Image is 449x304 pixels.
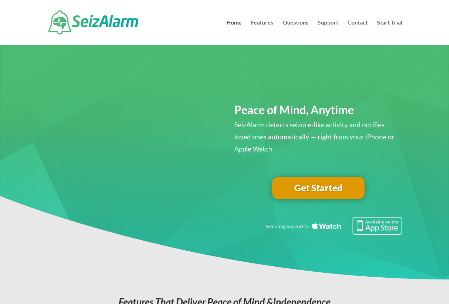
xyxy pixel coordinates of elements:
[377,20,402,45] a: Start Trial
[272,177,365,199] a: Get Started
[264,228,402,236] a: Featuring seizure detection support for the Apple Watch
[226,20,242,45] a: Home
[347,20,368,45] a: Contact
[234,121,395,153] span: SeizAlarm detects seizure-like activity and notifies loved ones automatically — right from your i...
[283,20,308,45] a: Questions
[251,20,273,45] a: Features
[264,217,402,235] img: Seizure detection available in the Apple App Store.
[318,20,338,45] a: Support
[48,10,138,34] img: SeizAlarm
[234,103,354,117] span: Peace of Mind, Anytime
